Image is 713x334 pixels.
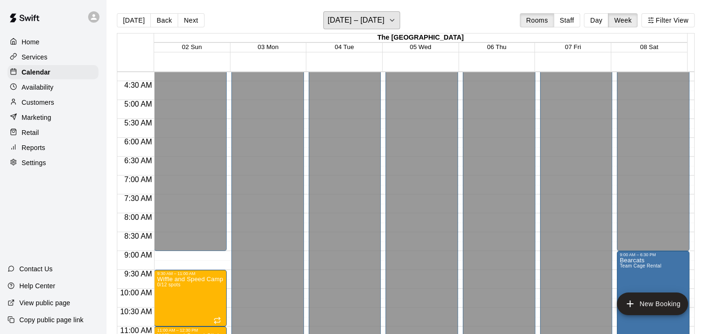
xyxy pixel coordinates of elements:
[122,100,155,108] span: 5:00 AM
[554,13,581,27] button: Staff
[584,13,608,27] button: Day
[22,52,48,62] p: Services
[620,252,687,257] div: 9:00 AM – 6:30 PM
[8,95,98,109] a: Customers
[19,315,83,325] p: Copy public page link
[178,13,204,27] button: Next
[117,13,151,27] button: [DATE]
[22,143,45,152] p: Reports
[19,281,55,291] p: Help Center
[22,158,46,167] p: Settings
[122,138,155,146] span: 6:00 AM
[617,292,688,315] button: add
[328,14,385,27] h6: [DATE] – [DATE]
[22,37,40,47] p: Home
[8,35,98,49] a: Home
[22,67,50,77] p: Calendar
[118,289,155,297] span: 10:00 AM
[8,80,98,94] a: Availability
[19,264,53,274] p: Contact Us
[8,65,98,79] a: Calendar
[157,271,224,276] div: 9:30 AM – 11:00 AM
[150,13,178,27] button: Back
[19,298,70,308] p: View public page
[8,156,98,170] a: Settings
[8,110,98,125] a: Marketing
[122,213,155,221] span: 8:00 AM
[122,175,155,184] span: 7:00 AM
[335,43,354,50] button: 04 Tue
[8,50,98,64] a: Services
[565,43,581,50] button: 07 Fri
[608,13,638,27] button: Week
[323,11,400,29] button: [DATE] – [DATE]
[122,194,155,202] span: 7:30 AM
[22,98,54,107] p: Customers
[22,128,39,137] p: Retail
[157,328,224,333] div: 11:00 AM – 12:30 PM
[22,113,51,122] p: Marketing
[640,43,658,50] button: 08 Sat
[118,308,155,316] span: 10:30 AM
[22,83,54,92] p: Availability
[154,33,687,42] div: The [GEOGRAPHIC_DATA]
[520,13,554,27] button: Rooms
[258,43,279,50] button: 03 Mon
[122,157,155,165] span: 6:30 AM
[487,43,506,50] button: 06 Thu
[122,119,155,127] span: 5:30 AM
[122,251,155,259] span: 9:00 AM
[8,125,98,140] a: Retail
[157,282,180,287] span: 0/12 spots filled
[122,232,155,240] span: 8:30 AM
[182,43,202,50] button: 02 Sun
[641,13,694,27] button: Filter View
[122,270,155,278] span: 9:30 AM
[154,270,227,326] div: 9:30 AM – 11:00 AM: Wiffle and Speed Camp
[410,43,431,50] button: 05 Wed
[620,263,661,268] span: Team Cage Rental
[213,317,221,324] span: Recurring event
[8,141,98,155] a: Reports
[122,81,155,89] span: 4:30 AM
